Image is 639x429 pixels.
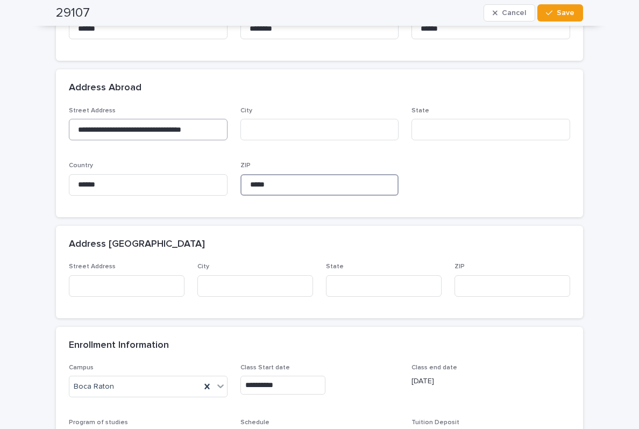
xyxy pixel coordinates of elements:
[240,419,269,426] span: Schedule
[502,9,526,17] span: Cancel
[537,4,583,22] button: Save
[411,364,457,371] span: Class end date
[69,82,141,94] h2: Address Abroad
[411,108,429,114] span: State
[69,108,116,114] span: Street Address
[411,376,570,387] p: [DATE]
[69,419,128,426] span: Program of studies
[56,5,90,21] h2: 29107
[484,4,535,22] button: Cancel
[69,364,94,371] span: Campus
[69,340,169,352] h2: Enrollment Information
[326,263,344,270] span: State
[69,263,116,270] span: Street Address
[240,108,252,114] span: City
[557,9,574,17] span: Save
[74,381,114,392] span: Boca Raton
[240,364,290,371] span: Class Start date
[240,162,251,169] span: ZIP
[69,162,93,169] span: Country
[411,419,459,426] span: Tuition Deposit
[69,239,205,251] h2: Address [GEOGRAPHIC_DATA]
[197,263,209,270] span: City
[455,263,465,270] span: ZIP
